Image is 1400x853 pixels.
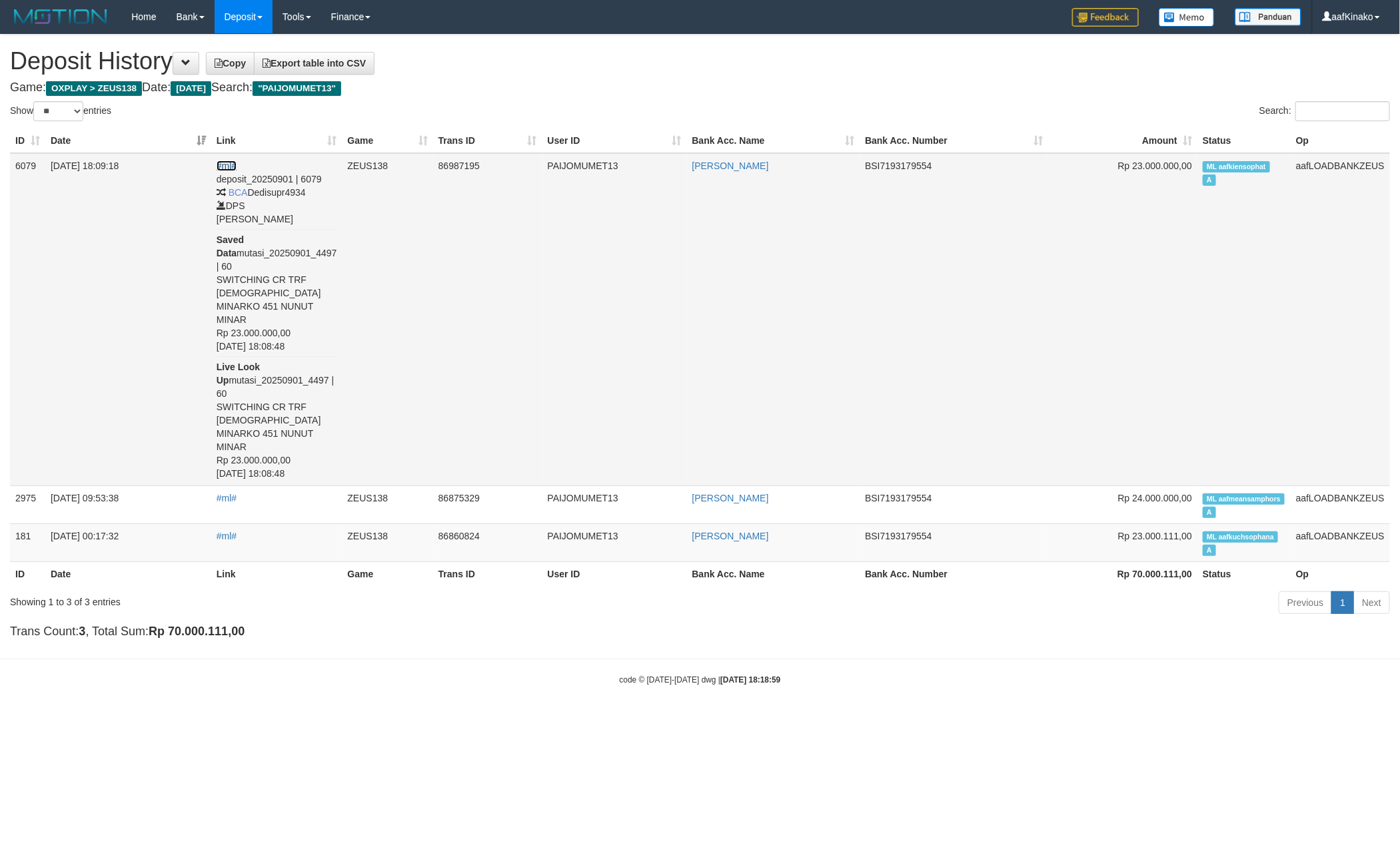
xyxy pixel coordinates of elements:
td: 86875329 [433,485,542,523]
span: Rp 23.000.000,00 [1118,160,1192,171]
a: Next [1353,591,1390,614]
span: Approved [1203,174,1216,186]
th: Bank Acc. Name [686,561,860,586]
td: 7193179554 [860,523,1048,561]
th: User ID [542,561,687,586]
td: ZEUS138 [342,523,432,561]
th: Trans ID: activate to sort column ascending [433,129,542,153]
span: Approved [1203,545,1216,556]
a: [PERSON_NAME] [692,160,768,171]
strong: [DATE] 18:18:59 [720,675,780,685]
img: panduan.png [1235,8,1301,26]
td: aafLOADBANKZEUS [1291,485,1390,523]
th: Link [211,561,343,586]
div: deposit_20250901 | 6079 Dedisupr4934 DPS [PERSON_NAME] mutasi_20250901_4497 | 60 SWITCHING CR TRF... [217,172,337,480]
td: 86860824 [433,523,542,561]
span: "PAIJOMUMET13" [253,81,341,96]
td: ZEUS138 [342,153,432,486]
span: Copy [215,58,246,69]
th: Bank Acc. Name: activate to sort column ascending [686,129,860,153]
span: Manually Linked by aafkuchsophana [1203,531,1278,543]
span: Manually Linked by aafmeansamphors [1203,493,1285,505]
h1: Deposit History [10,48,1390,75]
td: [DATE] 18:09:18 [45,153,211,486]
img: MOTION_logo.png [10,7,111,27]
span: BSI [865,531,880,541]
td: PAIJOMUMET13 [542,153,687,486]
strong: 3 [79,625,85,638]
h4: Game: Date: Search: [10,81,1390,95]
th: Bank Acc. Number [860,561,1048,586]
span: Approved [1203,507,1216,518]
td: [DATE] 09:53:38 [45,485,211,523]
h4: Trans Count: , Total Sum: [10,625,1390,639]
small: code © [DATE]-[DATE] dwg | [620,675,781,685]
a: [PERSON_NAME] [692,531,768,541]
a: #ml# [217,493,237,503]
a: #ml# [217,531,237,541]
th: Trans ID [433,561,542,586]
td: 2975 [10,485,45,523]
td: aafLOADBANKZEUS [1291,523,1390,561]
td: aafLOADBANKZEUS [1291,153,1390,486]
span: OXPLAY > ZEUS138 [46,81,142,96]
th: Date [45,561,211,586]
span: BCA [229,187,248,198]
th: Link: activate to sort column ascending [211,129,343,153]
img: Feedback.jpg [1072,8,1139,27]
td: 86987195 [433,153,542,486]
td: 6079 [10,153,45,486]
span: BSI [865,493,880,503]
span: [DATE] [171,81,211,96]
input: Search: [1295,101,1390,121]
th: Game [342,561,432,586]
th: User ID: activate to sort column ascending [542,129,687,153]
td: PAIJOMUMET13 [542,523,687,561]
td: PAIJOMUMET13 [542,485,687,523]
th: Op [1291,561,1390,586]
b: Live Look Up [217,362,260,386]
td: ZEUS138 [342,485,432,523]
select: Showentries [33,101,83,121]
th: ID [10,561,45,586]
th: Game: activate to sort column ascending [342,129,432,153]
a: Previous [1279,591,1332,614]
a: #ml# [217,160,237,171]
td: 7193179554 [860,485,1048,523]
span: Manually Linked by aafkiensophat [1203,161,1270,172]
th: Bank Acc. Number: activate to sort column ascending [860,129,1048,153]
a: Export table into CSV [254,52,374,75]
a: Copy [206,52,255,75]
a: [PERSON_NAME] [692,493,768,503]
span: Rp 24.000.000,00 [1118,493,1192,503]
th: Status [1197,129,1291,153]
img: Button%20Memo.svg [1159,8,1215,27]
label: Show entries [10,101,111,121]
strong: Rp 70.000.111,00 [1117,569,1192,579]
span: BSI [865,160,880,171]
span: Export table into CSV [263,58,366,69]
a: 1 [1331,591,1354,614]
th: Amount: activate to sort column ascending [1048,129,1197,153]
span: Rp 23.000.111,00 [1118,531,1192,541]
th: Op [1291,129,1390,153]
td: 181 [10,523,45,561]
th: ID: activate to sort column ascending [10,129,45,153]
th: Date: activate to sort column ascending [45,129,211,153]
th: Status [1197,561,1291,586]
td: 7193179554 [860,153,1048,486]
label: Search: [1259,101,1390,121]
div: Showing 1 to 3 of 3 entries [10,590,573,609]
td: [DATE] 00:17:32 [45,523,211,561]
b: Saved Data [217,234,244,258]
strong: Rp 70.000.111,00 [149,625,245,638]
